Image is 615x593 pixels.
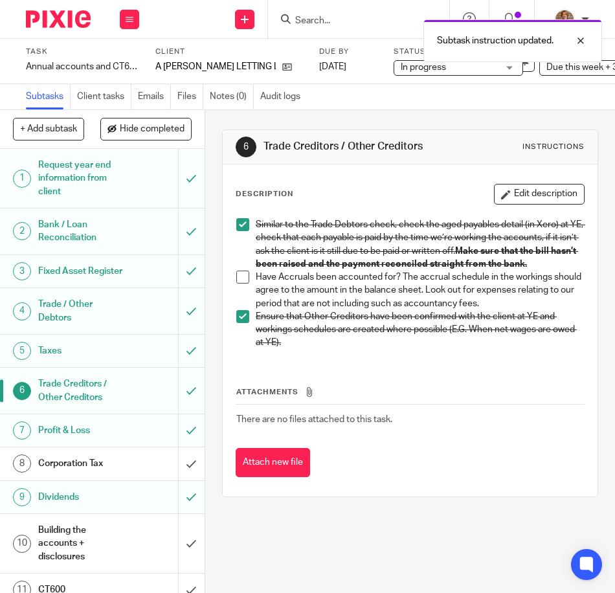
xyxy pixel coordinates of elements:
p: A [PERSON_NAME] LETTING LTD [155,60,276,73]
h1: Taxes [38,341,123,361]
div: 5 [13,342,31,360]
div: 1 [13,170,31,188]
h1: Request year end information from client [38,155,123,201]
div: 3 [13,262,31,280]
h1: Bank / Loan Reconciliation [38,215,123,248]
p: Description [236,189,293,199]
div: 4 [13,302,31,320]
a: Emails [138,84,171,109]
h1: Trade Creditors / Other Creditors [38,374,123,407]
button: Edit description [494,184,585,205]
div: 2 [13,222,31,240]
button: Hide completed [100,118,192,140]
div: Annual accounts and CT600 return [26,60,139,73]
h1: Corporation Tax [38,454,123,473]
a: Audit logs [260,84,307,109]
div: 9 [13,488,31,506]
label: Task [26,47,139,57]
h1: Dividends [38,487,123,507]
button: + Add subtask [13,118,84,140]
a: Files [177,84,203,109]
label: Client [155,47,306,57]
h1: Building the accounts + disclosures [38,520,123,566]
div: 6 [236,137,256,157]
input: Search [294,16,410,27]
p: Similar to the Trade Debtors check, check the aged payables detail (in Xero) at YE, check that ea... [256,218,584,271]
h1: Trade / Other Debtors [38,295,123,328]
span: Attachments [236,388,298,396]
a: Notes (0) [210,84,254,109]
h1: Profit & Loss [38,421,123,440]
img: WhatsApp%20Image%202025-04-23%20at%2010.20.30_16e186ec.jpg [554,9,575,30]
img: Pixie [26,10,91,28]
p: Have Accruals been accounted for? The accrual schedule in the workings should agree to the amount... [256,271,584,310]
div: 10 [13,535,31,553]
div: 6 [13,382,31,400]
h1: Trade Creditors / Other Creditors [263,140,438,153]
a: Subtasks [26,84,71,109]
div: 8 [13,454,31,473]
p: Ensure that Other Creditors have been confirmed with the client at YE and workings schedules are ... [256,310,584,350]
span: In progress [401,63,446,72]
span: There are no files attached to this task. [236,415,392,424]
div: 7 [13,421,31,440]
button: Attach new file [236,448,310,477]
span: Hide completed [120,124,184,135]
p: Subtask instruction updated. [437,34,553,47]
span: [DATE] [319,62,346,71]
div: Instructions [522,142,585,152]
h1: Fixed Asset Register [38,262,123,281]
a: Client tasks [77,84,131,109]
strong: Make sure that the bill hasn’t been raised and the payment reconciled straight from the bank. [256,247,578,269]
